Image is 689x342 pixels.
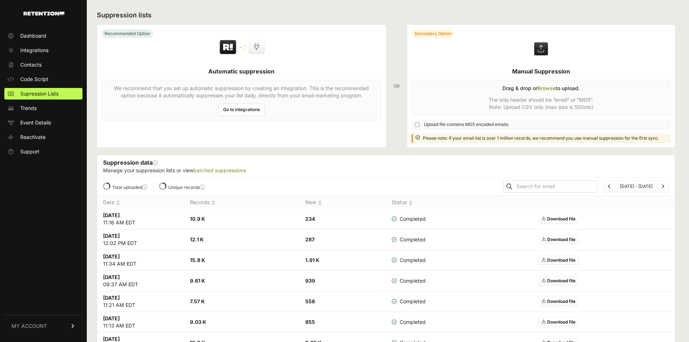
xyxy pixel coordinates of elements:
[4,45,82,56] a: Integrations
[12,322,47,330] span: MY ACCOUNT
[539,297,579,306] a: Download file
[97,209,184,229] td: 11:16 AM EDT
[20,90,59,97] span: Supression Lists
[190,257,205,263] strong: 15.8 K
[190,298,205,304] strong: 7.57 K
[20,32,46,39] span: Dashboard
[305,216,315,222] strong: 234
[539,235,579,244] a: Download file
[539,317,579,327] a: Download file
[415,122,420,127] input: Upload file contains MD5 encoded emails.
[116,200,120,206] img: no_sort-eaf950dc5ab64cae54d48a5578032e96f70b2ecb7d747501f34c8f2db400fb66.gif
[603,180,669,193] nav: Page navigation
[97,10,675,20] h2: Suppression lists
[240,47,246,48] img: integration
[4,131,82,143] a: Reactivate
[97,291,184,312] td: 11:21 AM EDT
[4,59,82,71] a: Contacts
[539,256,579,265] a: Download file
[4,73,82,85] a: Code Script
[103,253,120,259] strong: [DATE]
[409,200,413,206] img: no_sort-eaf950dc5ab64cae54d48a5578032e96f70b2ecb7d747501f34c8f2db400fb66.gif
[305,257,319,263] strong: 1.91 K
[184,196,299,209] th: Records
[392,298,426,305] span: Completed
[103,233,120,239] strong: [DATE]
[97,271,184,291] td: 09:37 AM EDT
[615,183,657,189] li: [DATE] - [DATE]
[190,216,205,222] strong: 10.9 K
[299,196,386,209] th: New
[318,200,322,206] img: no_sort-eaf950dc5ab64cae54d48a5578032e96f70b2ecb7d747501f34c8f2db400fb66.gif
[386,196,444,209] th: Status
[20,119,51,126] span: Event Details
[20,148,39,155] span: Support
[103,315,120,321] strong: [DATE]
[106,85,377,99] p: We recommend that you set up automatic suppression by creating an Integration. This is the recomm...
[102,29,153,38] div: Recommended Option
[539,214,579,224] a: Download file
[211,200,215,206] img: no_sort-eaf950dc5ab64cae54d48a5578032e96f70b2ecb7d747501f34c8f2db400fb66.gif
[20,134,46,141] span: Reactivate
[20,105,37,112] span: Trends
[4,146,82,157] a: Support
[392,257,426,264] span: Completed
[392,236,426,243] span: Completed
[112,185,147,190] label: Total uploaded
[190,278,205,284] strong: 9.61 K
[608,183,611,189] a: Previous
[240,45,246,46] img: integration
[20,47,48,54] span: Integrations
[392,318,426,326] span: Completed
[97,229,184,250] td: 12:02 PM EDT
[20,76,48,83] span: Code Script
[4,315,82,337] a: MY ACCOUNT
[103,167,669,174] p: Manage your suppression lists or view
[305,278,315,284] strong: 939
[103,212,120,218] strong: [DATE]
[305,236,315,242] strong: 287
[97,250,184,271] td: 11:34 AM EDT
[97,155,675,177] div: Suppression data
[20,61,42,68] span: Contacts
[168,185,205,190] label: Unique records
[103,274,120,280] strong: [DATE]
[662,183,664,189] a: Next
[219,39,237,55] img: Retention
[392,215,426,223] span: Completed
[103,295,120,301] strong: [DATE]
[240,49,246,50] img: integration
[424,122,509,127] span: Upload file contains MD5 encoded emails.
[193,167,246,173] a: batched suppressions
[394,25,400,148] div: OR
[208,67,275,76] h5: Automatic suppression
[4,30,82,42] a: Dashboard
[190,319,206,325] strong: 9.03 K
[103,336,120,342] strong: [DATE]
[4,88,82,100] a: Supression Lists
[539,276,579,286] a: Download file
[24,12,64,16] img: Retention.com
[4,102,82,114] a: Trends
[97,312,184,333] td: 11:13 AM EDT
[218,104,265,116] a: Go to integrations
[305,319,315,325] strong: 855
[4,117,82,128] a: Event Details
[392,277,426,284] span: Completed
[305,298,315,304] strong: 558
[190,236,204,242] strong: 12.1 K
[515,181,597,191] input: Search for email
[97,196,184,209] th: Date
